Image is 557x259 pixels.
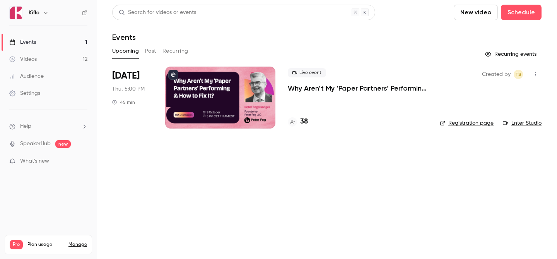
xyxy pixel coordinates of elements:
[288,68,326,77] span: Live event
[112,67,153,129] div: Oct 9 Thu, 5:00 PM (Europe/Rome)
[454,5,498,20] button: New video
[27,242,64,248] span: Plan usage
[55,140,71,148] span: new
[503,119,542,127] a: Enter Studio
[300,117,308,127] h4: 38
[9,89,40,97] div: Settings
[515,70,521,79] span: TS
[20,157,49,165] span: What's new
[9,122,87,130] li: help-dropdown-opener
[514,70,523,79] span: Tomica Stojanovikj
[9,55,37,63] div: Videos
[78,158,87,165] iframe: Noticeable Trigger
[501,5,542,20] button: Schedule
[29,9,39,17] h6: Kiflo
[440,119,494,127] a: Registration page
[112,70,140,82] span: [DATE]
[10,7,22,19] img: Kiflo
[482,48,542,60] button: Recurring events
[112,45,139,57] button: Upcoming
[288,117,308,127] a: 38
[9,38,36,46] div: Events
[112,99,135,105] div: 45 min
[20,140,51,148] a: SpeakerHub
[112,85,145,93] span: Thu, 5:00 PM
[145,45,156,57] button: Past
[162,45,188,57] button: Recurring
[20,122,31,130] span: Help
[288,84,427,93] a: Why Aren’t My ‘Paper Partners’ Performing & How to Fix It?
[112,33,136,42] h1: Events
[9,72,44,80] div: Audience
[68,242,87,248] a: Manage
[482,70,511,79] span: Created by
[119,9,196,17] div: Search for videos or events
[10,240,23,249] span: Pro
